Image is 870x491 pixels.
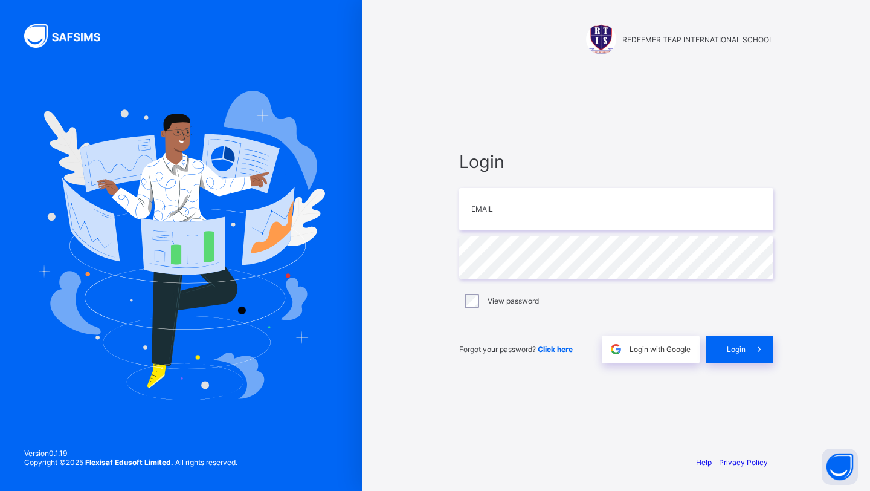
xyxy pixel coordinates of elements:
[459,345,573,354] span: Forgot your password?
[609,342,623,356] img: google.396cfc9801f0270233282035f929180a.svg
[37,91,325,400] img: Hero Image
[696,458,712,467] a: Help
[538,345,573,354] a: Click here
[822,449,858,485] button: Open asap
[488,296,539,305] label: View password
[24,24,115,48] img: SAFSIMS Logo
[630,345,691,354] span: Login with Google
[622,35,773,44] span: REDEEMER TEAP INTERNATIONAL SCHOOL
[24,449,237,458] span: Version 0.1.19
[24,458,237,467] span: Copyright © 2025 All rights reserved.
[459,151,773,172] span: Login
[727,345,746,354] span: Login
[85,458,173,467] strong: Flexisaf Edusoft Limited.
[719,458,768,467] a: Privacy Policy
